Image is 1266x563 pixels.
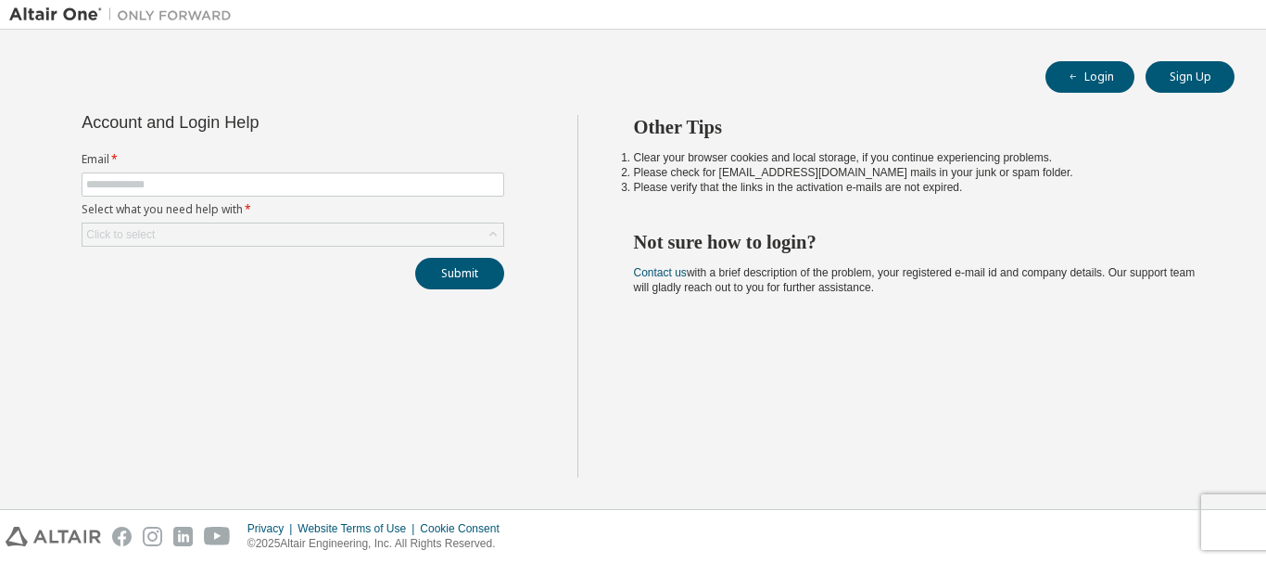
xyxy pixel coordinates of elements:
[6,527,101,546] img: altair_logo.svg
[82,202,504,217] label: Select what you need help with
[204,527,231,546] img: youtube.svg
[82,115,420,130] div: Account and Login Help
[634,180,1202,195] li: Please verify that the links in the activation e-mails are not expired.
[86,227,155,242] div: Click to select
[415,258,504,289] button: Submit
[634,230,1202,254] h2: Not sure how to login?
[420,521,510,536] div: Cookie Consent
[247,536,511,552] p: © 2025 Altair Engineering, Inc. All Rights Reserved.
[634,266,687,279] a: Contact us
[634,266,1196,294] span: with a brief description of the problem, your registered e-mail id and company details. Our suppo...
[82,152,504,167] label: Email
[1146,61,1234,93] button: Sign Up
[298,521,420,536] div: Website Terms of Use
[9,6,241,24] img: Altair One
[112,527,132,546] img: facebook.svg
[634,165,1202,180] li: Please check for [EMAIL_ADDRESS][DOMAIN_NAME] mails in your junk or spam folder.
[143,527,162,546] img: instagram.svg
[634,150,1202,165] li: Clear your browser cookies and local storage, if you continue experiencing problems.
[634,115,1202,139] h2: Other Tips
[82,224,503,246] div: Click to select
[1045,61,1134,93] button: Login
[173,527,193,546] img: linkedin.svg
[247,521,298,536] div: Privacy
